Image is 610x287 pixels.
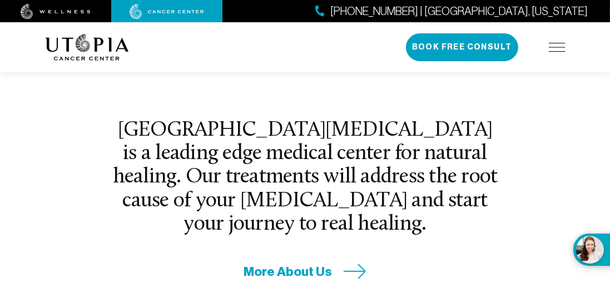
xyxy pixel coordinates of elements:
span: More About Us [244,263,333,280]
a: [PHONE_NUMBER] | [GEOGRAPHIC_DATA], [US_STATE] [315,3,588,19]
img: cancer center [130,4,204,19]
img: wellness [21,4,91,19]
img: logo [45,34,129,61]
h2: [GEOGRAPHIC_DATA][MEDICAL_DATA] is a leading edge medical center for natural healing. Our treatme... [112,119,499,236]
span: [PHONE_NUMBER] | [GEOGRAPHIC_DATA], [US_STATE] [330,3,588,19]
img: icon-hamburger [549,43,566,52]
a: More About Us [244,263,366,280]
button: Book Free Consult [406,33,518,61]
